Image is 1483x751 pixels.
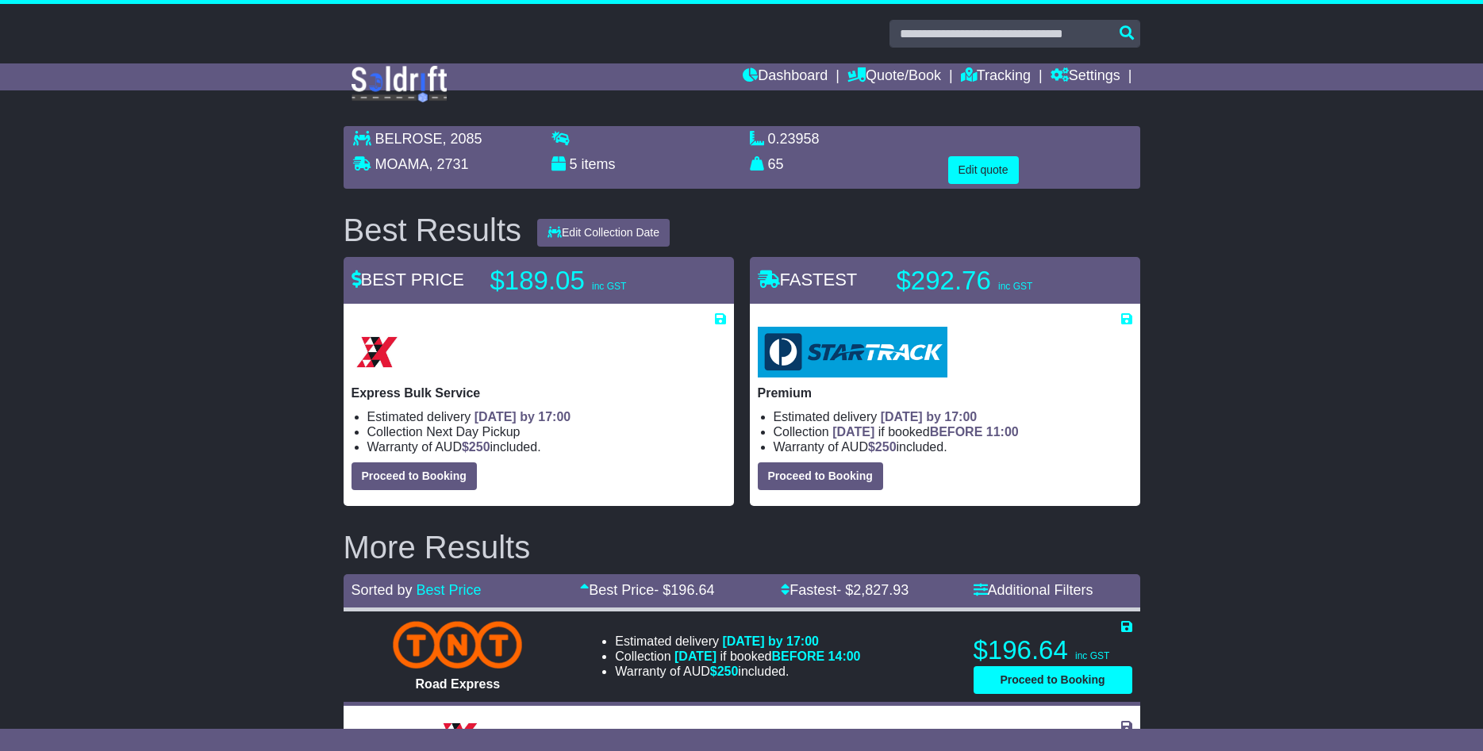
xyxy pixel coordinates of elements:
span: Next Day Pickup [426,425,520,439]
button: Proceed to Booking [974,666,1132,694]
span: [DATE] [674,649,717,663]
a: Tracking [961,63,1031,90]
span: MOAMA [375,156,429,172]
span: $ [868,440,897,454]
span: , 2731 [429,156,469,172]
span: 5 [570,156,578,172]
span: items [582,156,616,172]
a: Settings [1051,63,1120,90]
img: StarTrack: Premium [758,327,947,377]
p: Premium [758,385,1132,400]
button: Edit quote [948,156,1019,184]
a: Additional Filters [974,582,1093,598]
img: Border Express: Express Bulk Service [352,327,402,377]
li: Collection [367,424,726,439]
span: 250 [717,665,739,678]
li: Collection [774,424,1132,439]
li: Warranty of AUD included. [774,439,1132,454]
span: [DATE] [832,425,874,439]
span: 250 [875,440,897,454]
span: if booked [674,649,860,663]
a: Dashboard [743,63,828,90]
h2: More Results [344,530,1140,565]
span: [DATE] by 17:00 [722,634,819,648]
span: Sorted by [352,582,413,598]
span: 14:00 [828,649,861,663]
img: TNT Domestic: Road Express [393,621,522,669]
span: inc GST [592,281,626,292]
span: - $ [654,582,714,598]
li: Estimated delivery [774,409,1132,424]
button: Proceed to Booking [352,462,477,490]
a: Fastest- $2,827.93 [781,582,909,598]
li: Estimated delivery [615,634,860,649]
span: 0.23958 [768,131,820,147]
span: 2,827.93 [853,582,909,598]
span: $ [462,440,490,454]
div: Best Results [336,213,530,247]
span: BEFORE [771,649,824,663]
li: Collection [615,649,860,664]
li: Warranty of AUD included. [367,439,726,454]
span: inc GST [1075,650,1109,661]
a: Best Price- $196.64 [580,582,714,598]
li: Warranty of AUD included. [615,664,860,679]
span: - $ [836,582,909,598]
p: $189.05 [490,265,689,297]
button: Edit Collection Date [537,219,670,247]
span: BEST PRICE [352,270,464,289]
a: Best Price [417,582,482,598]
span: BEFORE [930,425,983,439]
button: Proceed to Booking [758,462,883,490]
span: 65 [768,156,784,172]
span: [DATE] by 17:00 [474,410,571,423]
span: $ [710,665,739,678]
span: [DATE] by 17:00 [881,410,978,423]
span: , 2085 [443,131,482,147]
span: Road Express [416,677,501,691]
span: inc GST [998,281,1032,292]
span: FASTEST [758,270,858,289]
li: Estimated delivery [367,409,726,424]
span: BELROSE [375,131,443,147]
p: $292.76 [897,265,1095,297]
span: 196.64 [670,582,714,598]
a: Quote/Book [847,63,941,90]
span: 250 [469,440,490,454]
span: if booked [832,425,1018,439]
p: Express Bulk Service [352,385,726,400]
p: $196.64 [974,634,1132,666]
span: 11:00 [986,425,1019,439]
